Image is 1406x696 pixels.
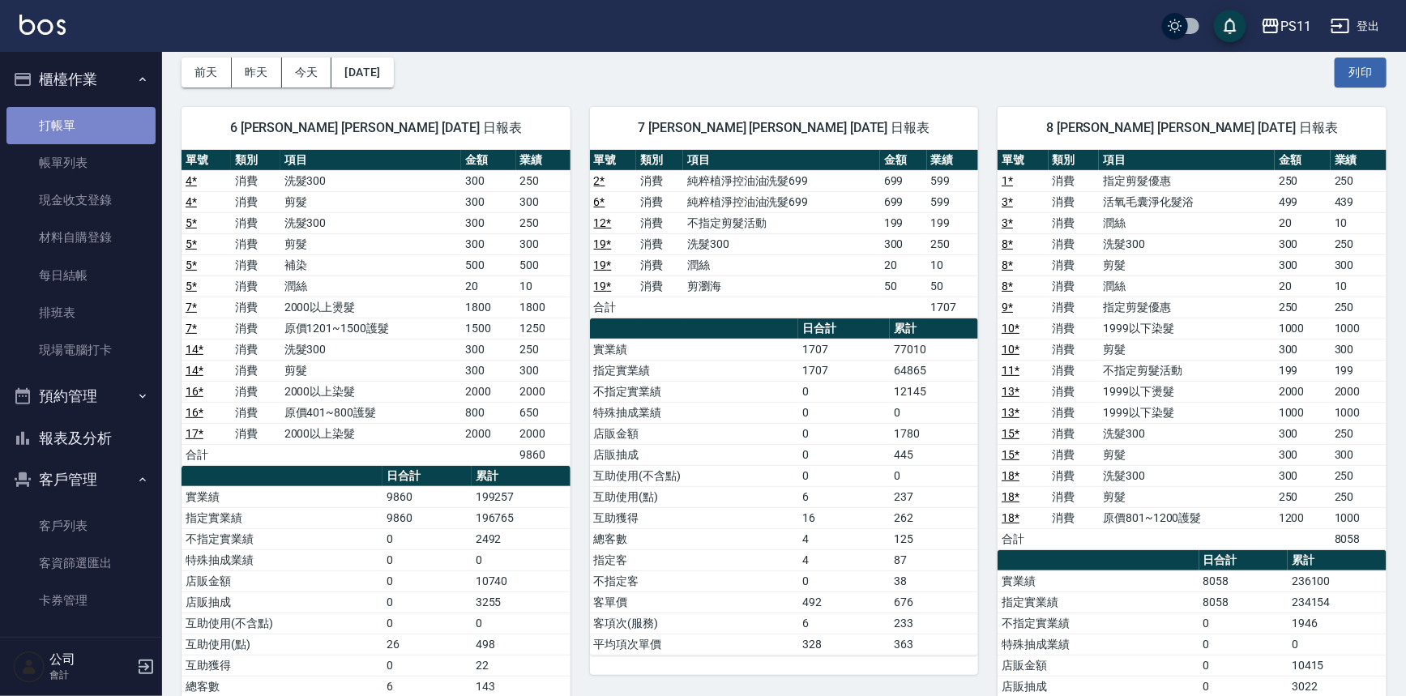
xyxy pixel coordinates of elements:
[461,402,515,423] td: 800
[1331,275,1387,297] td: 10
[590,318,979,655] table: a dense table
[1331,402,1387,423] td: 1000
[232,58,282,88] button: 昨天
[590,486,798,507] td: 互助使用(點)
[1275,402,1331,423] td: 1000
[1099,423,1275,444] td: 洗髮300
[1049,297,1100,318] td: 消費
[516,360,571,381] td: 300
[231,170,280,191] td: 消費
[1275,191,1331,212] td: 499
[280,233,462,254] td: 剪髮
[1049,381,1100,402] td: 消費
[231,254,280,275] td: 消費
[1049,465,1100,486] td: 消費
[382,528,472,549] td: 0
[1275,254,1331,275] td: 300
[1275,339,1331,360] td: 300
[461,318,515,339] td: 1500
[1049,444,1100,465] td: 消費
[890,591,978,613] td: 676
[331,58,393,88] button: [DATE]
[182,528,382,549] td: 不指定實業績
[890,360,978,381] td: 64865
[1275,444,1331,465] td: 300
[461,339,515,360] td: 300
[231,150,280,171] th: 類別
[182,591,382,613] td: 店販抽成
[1049,170,1100,191] td: 消費
[1331,507,1387,528] td: 1000
[590,423,798,444] td: 店販金額
[6,58,156,100] button: 櫃檯作業
[461,150,515,171] th: 金額
[1049,507,1100,528] td: 消費
[19,15,66,35] img: Logo
[6,375,156,417] button: 預約管理
[182,613,382,634] td: 互助使用(不含點)
[280,402,462,423] td: 原價401~800護髮
[1017,120,1367,136] span: 8 [PERSON_NAME] [PERSON_NAME] [DATE] 日報表
[880,150,927,171] th: 金額
[636,233,683,254] td: 消費
[590,150,637,171] th: 單號
[182,655,382,676] td: 互助獲得
[927,254,979,275] td: 10
[280,275,462,297] td: 潤絲
[890,486,978,507] td: 237
[6,417,156,459] button: 報表及分析
[1049,150,1100,171] th: 類別
[461,275,515,297] td: 20
[890,634,978,655] td: 363
[1280,16,1311,36] div: PS11
[1049,233,1100,254] td: 消費
[590,381,798,402] td: 不指定實業績
[798,318,890,339] th: 日合計
[280,423,462,444] td: 2000以上染髮
[590,613,798,634] td: 客項次(服務)
[231,275,280,297] td: 消費
[1288,613,1387,634] td: 1946
[280,381,462,402] td: 2000以上染髮
[461,191,515,212] td: 300
[880,191,927,212] td: 699
[890,339,978,360] td: 77010
[590,150,979,318] table: a dense table
[1275,423,1331,444] td: 300
[231,423,280,444] td: 消費
[182,150,571,466] table: a dense table
[1199,634,1288,655] td: 0
[382,549,472,570] td: 0
[1331,360,1387,381] td: 199
[1331,297,1387,318] td: 250
[798,402,890,423] td: 0
[1335,58,1387,88] button: 列印
[1049,318,1100,339] td: 消費
[6,544,156,582] a: 客資篩選匯出
[880,254,927,275] td: 20
[590,528,798,549] td: 總客數
[1099,486,1275,507] td: 剪髮
[49,651,132,668] h5: 公司
[636,254,683,275] td: 消費
[683,191,880,212] td: 純粹植淨控油油洗髮699
[798,486,890,507] td: 6
[636,150,683,171] th: 類別
[182,58,232,88] button: 前天
[1331,318,1387,339] td: 1000
[182,444,231,465] td: 合計
[1331,212,1387,233] td: 10
[798,465,890,486] td: 0
[998,613,1199,634] td: 不指定實業績
[927,212,979,233] td: 199
[6,294,156,331] a: 排班表
[472,634,571,655] td: 498
[231,212,280,233] td: 消費
[1275,318,1331,339] td: 1000
[461,212,515,233] td: 300
[1275,465,1331,486] td: 300
[998,591,1199,613] td: 指定實業績
[890,465,978,486] td: 0
[231,191,280,212] td: 消費
[182,634,382,655] td: 互助使用(點)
